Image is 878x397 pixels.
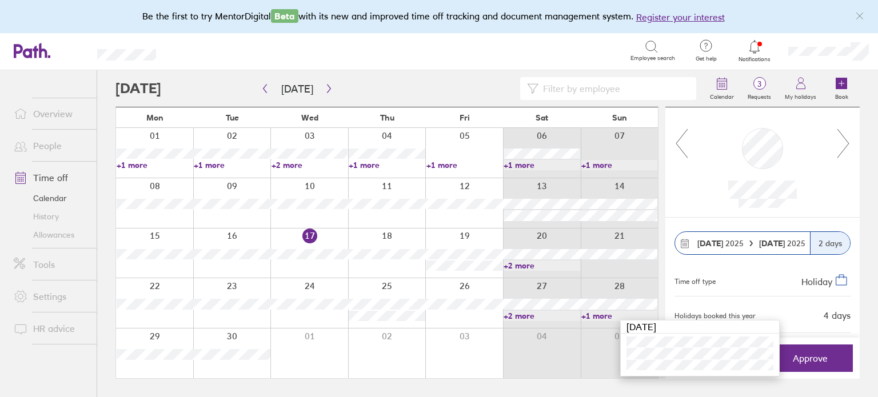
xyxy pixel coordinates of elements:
a: +1 more [581,311,657,321]
span: Fri [460,113,470,122]
span: Beta [271,9,298,23]
span: Sat [536,113,548,122]
a: +2 more [504,311,580,321]
a: People [5,134,97,157]
div: 4 days [824,310,851,320]
a: +2 more [272,160,348,170]
label: Calendar [703,90,741,101]
a: 3Requests [741,70,778,107]
div: 2 days [810,232,850,254]
button: Register your interest [636,10,725,24]
a: Overview [5,102,97,125]
span: Sun [612,113,627,122]
span: 2025 [697,239,744,248]
button: Approve [767,344,853,372]
a: +1 more [581,160,657,170]
a: History [5,207,97,226]
span: Get help [688,55,725,62]
span: Approve [793,353,828,363]
span: Holiday [801,276,832,287]
span: Mon [146,113,163,122]
span: Thu [380,113,394,122]
a: +1 more [504,160,580,170]
a: Notifications [736,39,773,63]
label: Requests [741,90,778,101]
span: 3 [741,79,778,89]
a: Calendar [703,70,741,107]
span: 2025 [759,239,805,248]
a: +1 more [194,160,270,170]
a: Allowances [5,226,97,244]
a: Time off [5,166,97,189]
span: Tue [226,113,239,122]
label: Book [828,90,855,101]
div: Holidays booked this year [675,312,756,320]
span: Notifications [736,56,773,63]
a: +1 more [349,160,425,170]
span: Employee search [630,55,675,62]
a: Book [823,70,860,107]
a: Tools [5,253,97,276]
a: Settings [5,285,97,308]
strong: [DATE] [759,238,787,248]
a: HR advice [5,317,97,340]
label: My holidays [778,90,823,101]
button: [DATE] [272,79,322,98]
strong: [DATE] [697,238,723,248]
div: Be the first to try MentorDigital with its new and improved time off tracking and document manage... [142,9,736,24]
input: Filter by employee [538,78,689,99]
div: Time off type [675,273,716,287]
div: Search [187,45,216,55]
span: Wed [301,113,318,122]
a: My holidays [778,70,823,107]
a: +1 more [117,160,193,170]
a: +2 more [504,260,580,271]
a: +1 more [426,160,502,170]
a: Calendar [5,189,97,207]
div: [DATE] [621,320,779,334]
